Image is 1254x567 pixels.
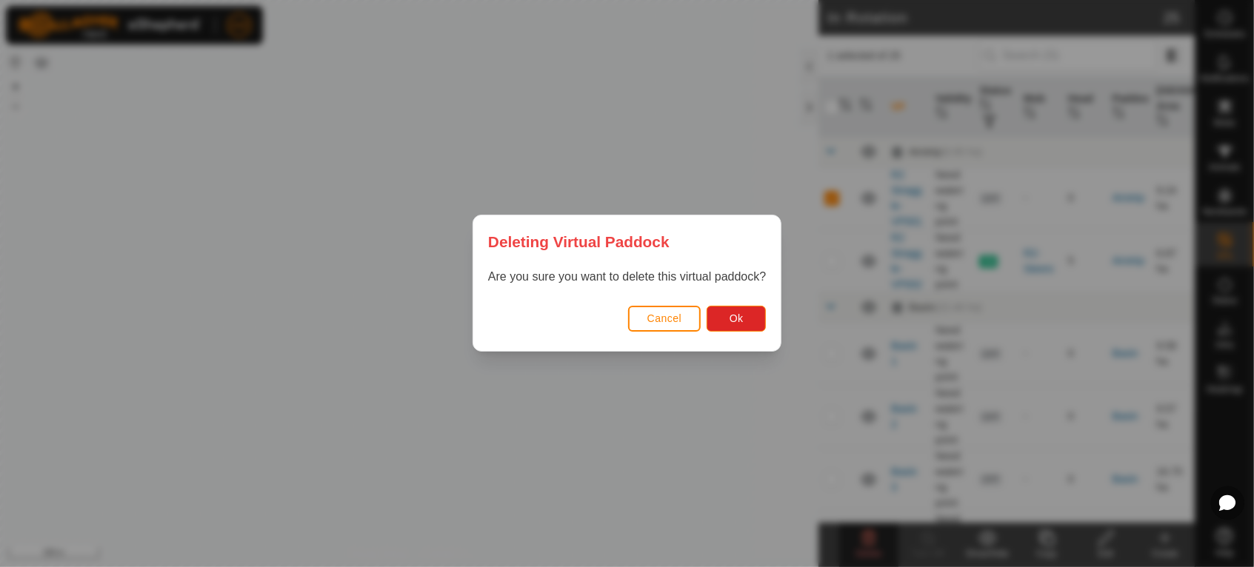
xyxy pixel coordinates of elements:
span: Deleting Virtual Paddock [488,230,670,253]
button: Ok [707,306,766,332]
span: Ok [730,313,744,325]
button: Cancel [628,306,701,332]
p: Are you sure you want to delete this virtual paddock? [488,269,766,286]
span: Cancel [647,313,682,325]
